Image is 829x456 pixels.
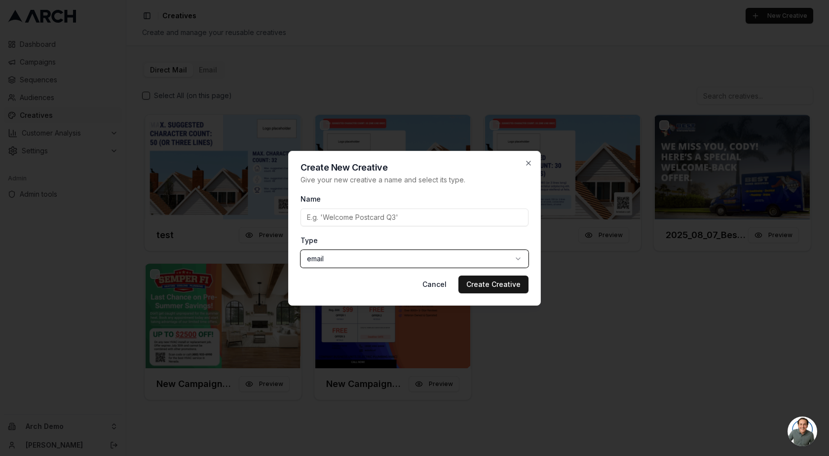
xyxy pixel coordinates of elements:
[458,276,528,293] button: Create Creative
[301,209,528,226] input: E.g. 'Welcome Postcard Q3'
[301,175,528,185] p: Give your new creative a name and select its type.
[301,195,321,203] label: Name
[301,236,318,245] label: Type
[301,163,528,172] h2: Create New Creative
[414,276,454,293] button: Cancel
